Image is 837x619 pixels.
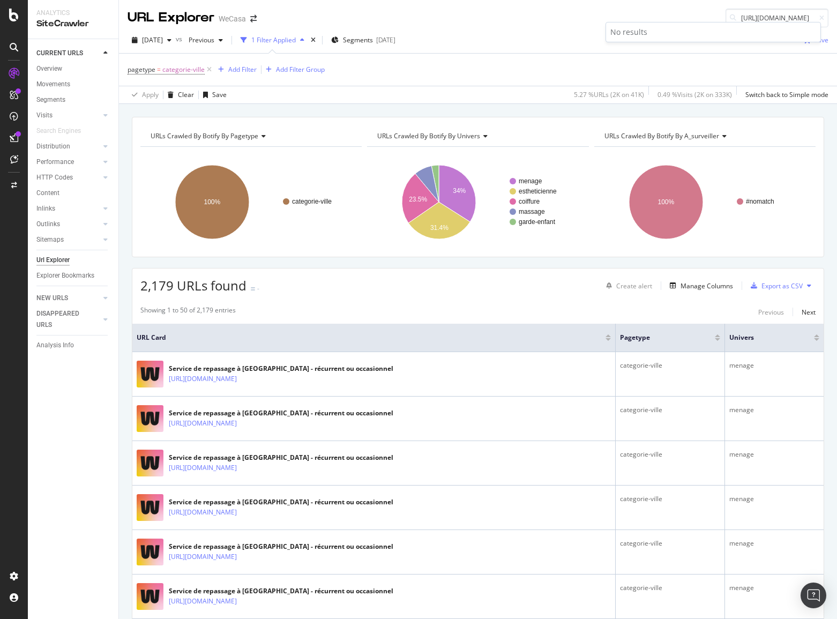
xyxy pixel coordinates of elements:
[746,198,774,205] text: #nomatch
[128,9,214,27] div: URL Explorer
[36,219,100,230] a: Outlinks
[36,9,110,18] div: Analytics
[257,284,259,293] div: -
[169,374,237,384] a: [URL][DOMAIN_NAME]
[204,198,221,206] text: 100%
[36,255,70,266] div: Url Explorer
[616,281,652,290] div: Create alert
[140,155,360,249] svg: A chart.
[148,128,352,145] h4: URLs Crawled By Botify By pagetype
[169,453,393,463] div: Service de repassage à [GEOGRAPHIC_DATA] - récurrent ou occasionnel
[169,542,393,551] div: Service de repassage à [GEOGRAPHIC_DATA] - récurrent ou occasionnel
[251,287,255,290] img: Equal
[604,131,719,140] span: URLs Crawled By Botify By a_surveiller
[36,125,92,137] a: Search Engines
[169,507,237,518] a: [URL][DOMAIN_NAME]
[375,128,579,145] h4: URLs Crawled By Botify By univers
[36,18,110,30] div: SiteCrawler
[137,583,163,610] img: main image
[176,34,184,43] span: vs
[343,35,373,44] span: Segments
[36,63,62,74] div: Overview
[184,32,227,49] button: Previous
[137,405,163,432] img: main image
[36,293,68,304] div: NEW URLS
[169,463,237,473] a: [URL][DOMAIN_NAME]
[519,188,557,195] text: estheticienne
[620,450,720,459] div: categorie-ville
[367,155,586,249] svg: A chart.
[236,32,309,49] button: 1 Filter Applied
[140,277,246,294] span: 2,179 URLs found
[36,203,100,214] a: Inlinks
[758,305,784,318] button: Previous
[137,494,163,521] img: main image
[36,94,111,106] a: Segments
[128,86,159,103] button: Apply
[519,198,540,205] text: coiffure
[620,583,720,593] div: categorie-ville
[36,293,100,304] a: NEW URLS
[430,224,449,232] text: 31.4%
[681,281,733,290] div: Manage Columns
[36,141,70,152] div: Distribution
[128,32,176,49] button: [DATE]
[157,65,161,74] span: =
[741,86,828,103] button: Switch back to Simple mode
[163,86,194,103] button: Clear
[169,364,393,374] div: Service de repassage à [GEOGRAPHIC_DATA] - récurrent ou occasionnel
[620,361,720,370] div: categorie-ville
[327,32,400,49] button: Segments[DATE]
[746,277,803,294] button: Export as CSV
[169,551,237,562] a: [URL][DOMAIN_NAME]
[36,79,70,90] div: Movements
[142,35,163,44] span: 2025 Sep. 16th
[36,308,100,331] a: DISAPPEARED URLS
[169,408,393,418] div: Service de repassage à [GEOGRAPHIC_DATA] - récurrent ou occasionnel
[162,62,205,77] span: categorie-ville
[137,361,163,387] img: main image
[620,539,720,548] div: categorie-ville
[36,110,100,121] a: Visits
[620,405,720,415] div: categorie-ville
[602,277,652,294] button: Create alert
[184,35,214,44] span: Previous
[802,305,816,318] button: Next
[36,234,64,245] div: Sitemaps
[36,188,59,199] div: Content
[729,539,819,548] div: menage
[519,208,545,215] text: massage
[729,361,819,370] div: menage
[36,48,83,59] div: CURRENT URLS
[377,131,480,140] span: URLs Crawled By Botify By univers
[36,270,94,281] div: Explorer Bookmarks
[602,128,806,145] h4: URLs Crawled By Botify By a_surveiller
[36,340,111,351] a: Analysis Info
[36,63,111,74] a: Overview
[214,63,257,76] button: Add Filter
[36,141,100,152] a: Distribution
[169,596,237,607] a: [URL][DOMAIN_NAME]
[36,156,100,168] a: Performance
[140,305,236,318] div: Showing 1 to 50 of 2,179 entries
[36,110,53,121] div: Visits
[36,94,65,106] div: Segments
[36,234,100,245] a: Sitemaps
[292,198,332,205] text: categorie-ville
[36,203,55,214] div: Inlinks
[251,35,296,44] div: 1 Filter Applied
[666,279,733,292] button: Manage Columns
[376,35,395,44] div: [DATE]
[610,27,816,38] div: No results
[36,172,100,183] a: HTTP Codes
[453,187,466,195] text: 34%
[574,90,644,99] div: 5.27 % URLs ( 2K on 41K )
[276,65,325,74] div: Add Filter Group
[137,333,603,342] span: URL Card
[128,65,155,74] span: pagetype
[169,497,393,507] div: Service de repassage à [GEOGRAPHIC_DATA] - récurrent ou occasionnel
[36,188,111,199] a: Content
[250,15,257,23] div: arrow-right-arrow-left
[519,177,542,185] text: menage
